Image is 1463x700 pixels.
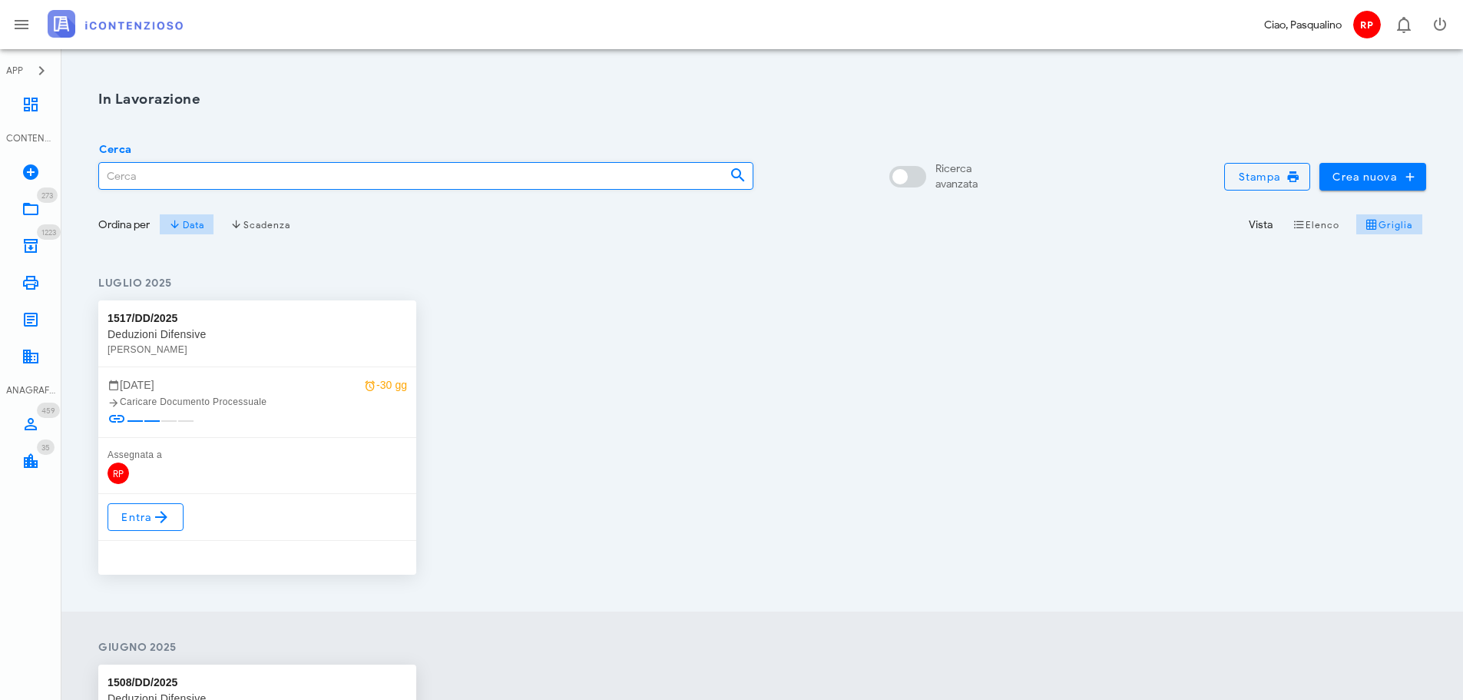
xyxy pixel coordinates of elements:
div: Ricerca avanzata [935,161,978,192]
div: -30 gg [364,377,407,393]
h4: luglio 2025 [98,275,1426,291]
div: CONTENZIOSO [6,131,55,145]
div: Ordina per [98,217,150,233]
div: 1517/DD/2025 [108,310,178,327]
span: 35 [41,443,50,453]
div: [DATE] [108,377,407,393]
div: Ciao, Pasqualino [1264,17,1342,33]
div: Deduzioni Difensive [108,327,407,342]
h4: giugno 2025 [98,639,1426,655]
button: Griglia [1356,214,1423,235]
span: Elenco [1293,218,1340,231]
div: [PERSON_NAME] [108,342,407,357]
button: Scadenza [220,214,301,235]
span: 1223 [41,227,56,237]
span: Distintivo [37,440,55,455]
h1: In Lavorazione [98,89,1426,110]
div: Assegnata a [108,447,407,463]
label: Cerca [94,142,131,158]
span: RP [108,463,129,484]
img: logo-text-2x.png [48,10,183,38]
span: Data [169,218,204,231]
span: Distintivo [37,187,58,203]
div: ANAGRAFICA [6,383,55,397]
span: Griglia [1365,218,1413,231]
span: Scadenza [230,218,291,231]
a: Entra [108,503,184,531]
input: Cerca [99,163,717,189]
div: 1508/DD/2025 [108,674,178,691]
div: Vista [1249,217,1273,233]
div: Caricare Documento Processuale [108,394,407,410]
span: RP [1353,11,1381,38]
button: Crea nuova [1319,163,1426,191]
button: Elenco [1282,214,1349,235]
span: Distintivo [37,224,61,240]
span: Entra [121,508,170,526]
span: 273 [41,191,53,201]
button: Data [159,214,214,235]
button: RP [1348,6,1385,43]
span: Distintivo [37,403,60,418]
button: Stampa [1224,163,1310,191]
span: 459 [41,406,55,416]
span: Stampa [1237,170,1297,184]
button: Distintivo [1385,6,1422,43]
span: Crea nuova [1332,170,1414,184]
